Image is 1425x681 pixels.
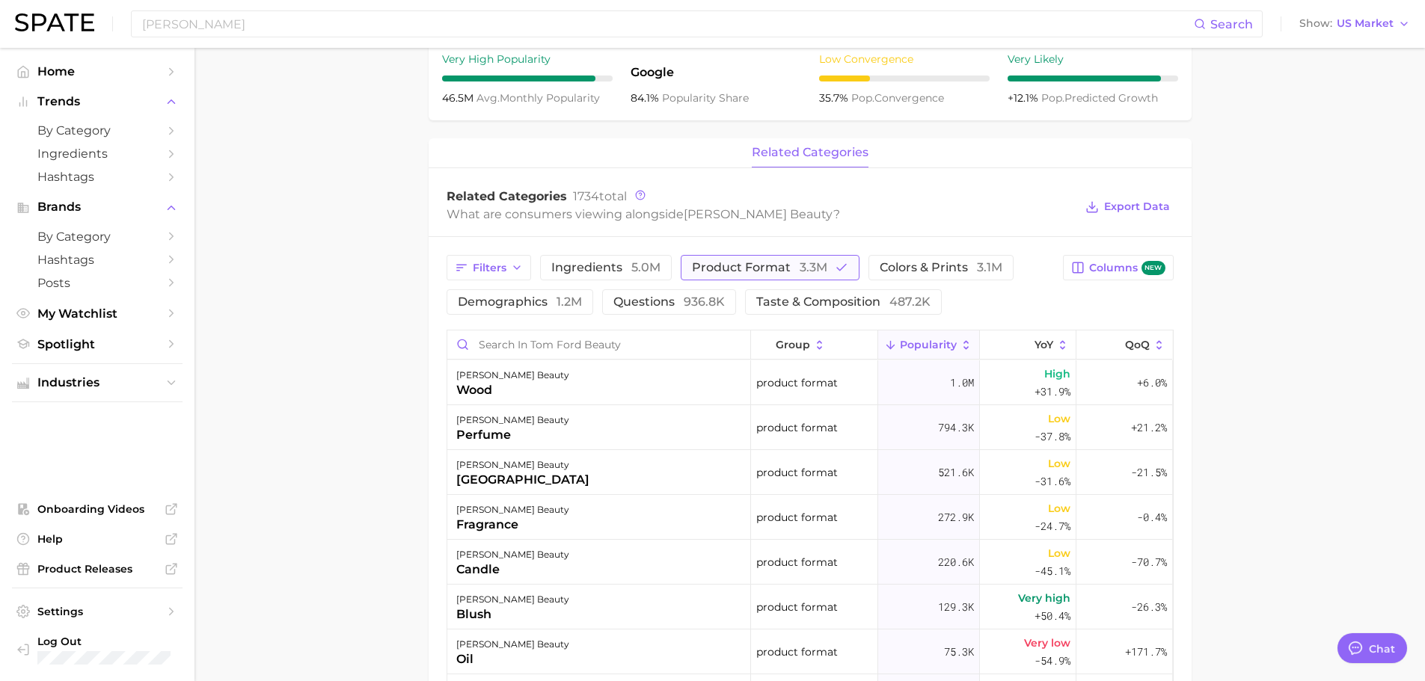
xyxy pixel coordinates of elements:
[37,95,157,108] span: Trends
[631,91,662,105] span: 84.1%
[447,405,1173,450] button: [PERSON_NAME] beautyperfumeproduct format794.3kLow-37.8%+21.2%
[12,165,183,188] a: Hashtags
[944,643,974,661] span: 75.3k
[12,528,183,550] a: Help
[1035,607,1070,625] span: +50.4%
[1063,255,1173,280] button: Columnsnew
[938,463,974,481] span: 521.6k
[613,296,725,308] span: questions
[756,508,838,526] span: product format
[1137,374,1167,392] span: +6.0%
[456,516,569,534] div: fragrance
[456,635,569,653] div: [PERSON_NAME] beauty
[37,64,157,78] span: Home
[1141,261,1165,275] span: new
[1131,553,1167,571] span: -70.7%
[37,147,157,161] span: Ingredients
[819,76,990,81] div: 3 / 10
[447,204,1075,224] div: What are consumers viewing alongside ?
[476,91,500,105] abbr: average
[456,381,569,399] div: wood
[447,585,1173,629] button: [PERSON_NAME] beautyblushproduct format129.3kVery high+50.4%-26.3%
[12,630,183,669] a: Log out. Currently logged in with e-mail jenna.rody@group-ibg.com.
[442,91,476,105] span: 46.5m
[37,170,157,184] span: Hashtags
[938,419,974,437] span: 794.3k
[756,374,838,392] span: product format
[37,562,157,576] span: Product Releases
[1299,19,1332,28] span: Show
[37,229,157,244] span: by Category
[37,502,157,516] span: Onboarding Videos
[1076,330,1172,360] button: QoQ
[1125,643,1167,661] span: +171.7%
[1041,91,1158,105] span: predicted growth
[573,189,627,203] span: total
[684,207,833,221] span: [PERSON_NAME] beauty
[819,50,990,68] div: Low Convergence
[37,276,157,290] span: Posts
[573,189,599,203] span: 1734
[442,76,613,81] div: 9 / 10
[456,650,569,668] div: oil
[756,296,931,308] span: taste & composition
[12,119,183,142] a: by Category
[1044,365,1070,383] span: High
[1035,383,1070,401] span: +31.9%
[447,330,750,359] input: Search in tom ford beauty
[456,426,569,444] div: perfume
[1125,339,1150,351] span: QoQ
[37,532,157,546] span: Help
[1048,454,1070,472] span: Low
[851,91,944,105] span: convergence
[800,260,827,274] span: 3.3m
[756,643,838,661] span: product format
[819,91,851,105] span: 35.7%
[447,255,531,280] button: Filters
[938,553,974,571] span: 220.6k
[37,376,157,389] span: Industries
[1035,472,1070,490] span: -31.6%
[37,635,182,648] span: Log Out
[900,339,957,351] span: Popularity
[447,360,1173,405] button: [PERSON_NAME] beautywoodproduct format1.0mHigh+31.9%+6.0%
[751,330,878,360] button: group
[37,306,157,321] span: My Watchlist
[1035,652,1070,670] span: -54.9%
[12,196,183,218] button: Brands
[447,450,1173,495] button: [PERSON_NAME] beauty[GEOGRAPHIC_DATA]product format521.6kLow-31.6%-21.5%
[1337,19,1394,28] span: US Market
[1131,463,1167,481] span: -21.5%
[12,271,183,295] a: Posts
[456,501,569,519] div: [PERSON_NAME] beauty
[756,419,838,437] span: product format
[684,295,725,309] span: 936.8k
[756,598,838,616] span: product format
[1008,76,1178,81] div: 9 / 10
[12,558,183,580] a: Product Releases
[442,50,613,68] div: Very High Popularity
[447,189,567,203] span: Related Categories
[752,146,868,159] span: related categories
[15,13,94,31] img: SPATE
[37,605,157,618] span: Settings
[1048,499,1070,517] span: Low
[12,498,183,520] a: Onboarding Videos
[12,60,183,83] a: Home
[1131,419,1167,437] span: +21.2%
[1035,562,1070,580] span: -45.1%
[456,471,589,489] div: [GEOGRAPHIC_DATA]
[1137,508,1167,526] span: -0.4%
[1131,598,1167,616] span: -26.3%
[37,123,157,138] span: by Category
[476,91,600,105] span: monthly popularity
[141,11,1194,37] input: Search here for a brand, industry, or ingredient
[950,374,974,392] span: 1.0m
[557,295,582,309] span: 1.2m
[458,296,582,308] span: demographics
[1008,91,1041,105] span: +12.1%
[1104,200,1170,213] span: Export Data
[456,456,589,474] div: [PERSON_NAME] beauty
[1089,261,1165,275] span: Columns
[37,253,157,267] span: Hashtags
